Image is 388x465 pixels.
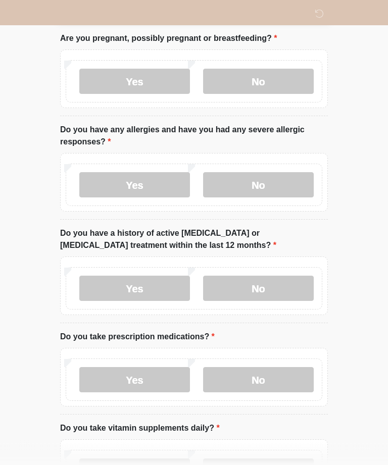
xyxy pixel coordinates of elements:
[203,69,314,94] label: No
[50,8,63,20] img: Sm Skin La Laser Logo
[60,423,220,435] label: Do you take vitamin supplements daily?
[203,173,314,198] label: No
[79,173,190,198] label: Yes
[60,228,328,252] label: Do you have a history of active [MEDICAL_DATA] or [MEDICAL_DATA] treatment within the last 12 mon...
[79,276,190,301] label: Yes
[79,69,190,94] label: Yes
[60,124,328,148] label: Do you have any allergies and have you had any severe allergic responses?
[203,368,314,393] label: No
[60,33,277,45] label: Are you pregnant, possibly pregnant or breastfeeding?
[60,331,215,343] label: Do you take prescription medications?
[79,368,190,393] label: Yes
[203,276,314,301] label: No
